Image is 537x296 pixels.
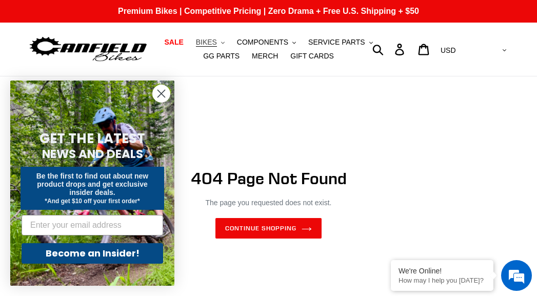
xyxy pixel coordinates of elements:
span: Be the first to find out about new product drops and get exclusive insider deals. [36,172,149,196]
a: Continue shopping [215,218,321,239]
a: GIFT CARDS [285,49,339,63]
input: Enter your email address [22,215,163,235]
button: SERVICE PARTS [303,35,377,49]
img: Canfield Bikes [28,34,148,65]
span: NEWS AND DEALS [42,146,143,162]
span: GET THE LATEST [39,129,145,148]
a: MERCH [247,49,283,63]
button: Close dialog [152,85,170,103]
button: Become an Insider! [22,243,163,264]
span: BIKES [196,38,217,47]
span: GG PARTS [203,52,240,61]
a: SALE [159,35,188,49]
p: The page you requested does not exist. [56,198,481,208]
span: MERCH [252,52,278,61]
button: COMPONENTS [232,35,301,49]
p: How may I help you today? [399,277,486,284]
span: *And get $10 off your first order* [45,198,140,205]
span: SERVICE PARTS [308,38,365,47]
h1: 404 Page Not Found [56,169,481,188]
span: SALE [164,38,183,47]
a: GG PARTS [198,49,245,63]
button: BIKES [191,35,230,49]
div: We're Online! [399,267,486,275]
span: COMPONENTS [237,38,288,47]
span: GIFT CARDS [290,52,334,61]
